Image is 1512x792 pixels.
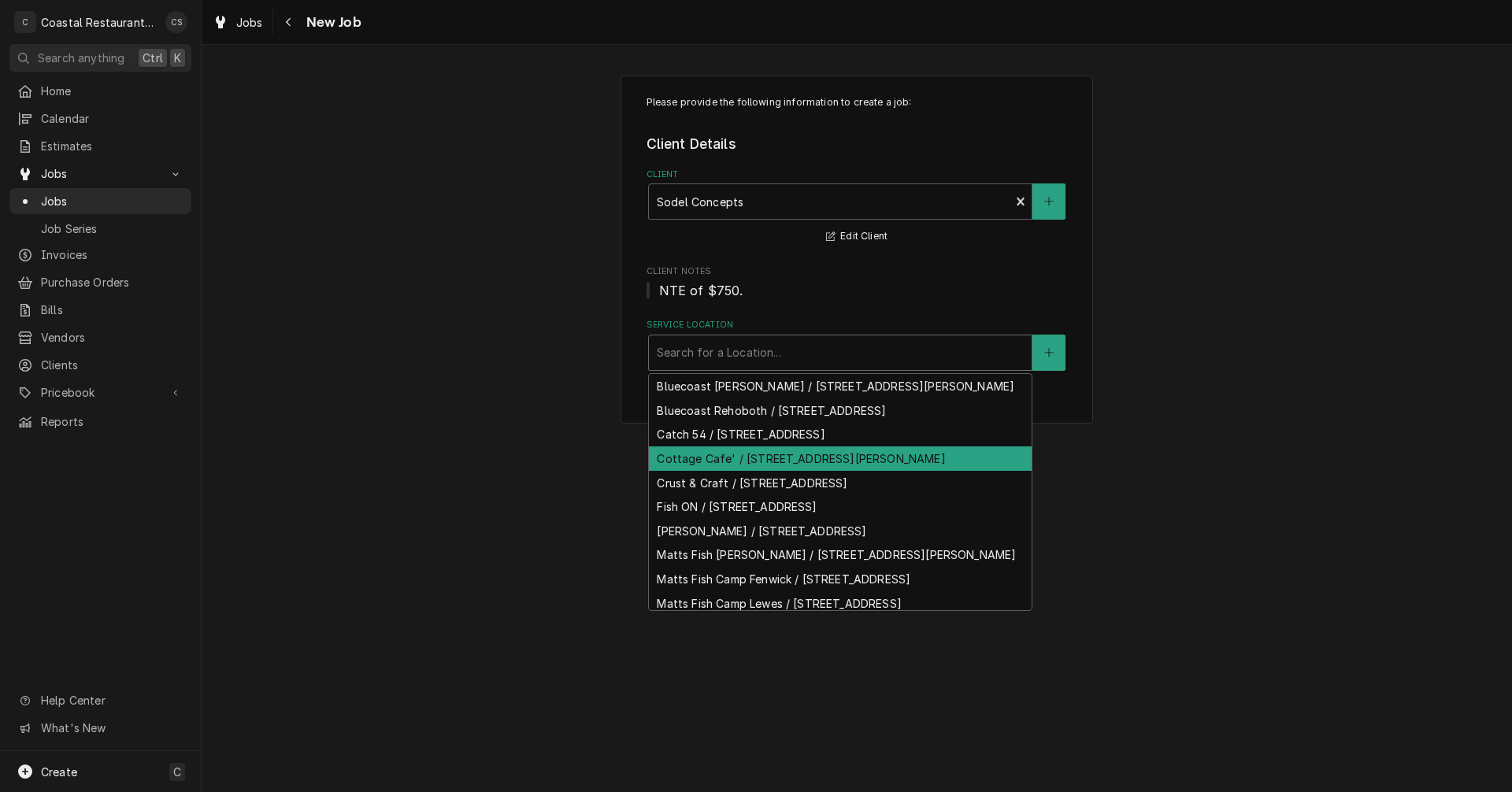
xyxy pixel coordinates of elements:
[647,281,1068,300] span: Client Notes
[647,319,1068,370] div: Service Location
[649,519,1032,543] div: [PERSON_NAME] / [STREET_ADDRESS]
[647,168,1068,246] div: Client
[41,357,183,373] span: Clients
[9,133,191,159] a: Estimates
[649,471,1032,495] div: Crust & Craft / [STREET_ADDRESS]
[647,134,1068,154] legend: Client Details
[824,227,890,246] button: Edit Client
[41,329,183,346] span: Vendors
[649,543,1032,568] div: Matts Fish [PERSON_NAME] / [STREET_ADDRESS][PERSON_NAME]
[276,9,302,35] button: Navigate back
[41,765,77,779] span: Create
[41,193,183,209] span: Jobs
[1044,347,1054,358] svg: Create New Location
[9,161,191,187] a: Go to Jobs
[206,9,269,35] a: Jobs
[9,324,191,350] a: Vendors
[649,494,1032,519] div: Fish ON / [STREET_ADDRESS]
[621,76,1093,424] div: Job Create/Update
[647,265,1068,278] span: Client Notes
[9,44,191,72] button: Search anythingCtrlK
[649,422,1032,446] div: Catch 54 / [STREET_ADDRESS]
[9,105,191,131] a: Calendar
[1032,183,1065,220] button: Create New Client
[38,50,124,66] span: Search anything
[647,168,1068,181] label: Client
[302,12,361,33] span: New Job
[173,764,181,780] span: C
[9,188,191,214] a: Jobs
[41,83,183,99] span: Home
[649,398,1032,423] div: Bluecoast Rehoboth / [STREET_ADDRESS]
[41,110,183,127] span: Calendar
[41,692,182,709] span: Help Center
[649,374,1032,398] div: Bluecoast [PERSON_NAME] / [STREET_ADDRESS][PERSON_NAME]
[14,11,36,33] div: C
[41,246,183,263] span: Invoices
[41,138,183,154] span: Estimates
[1032,335,1065,371] button: Create New Location
[9,409,191,435] a: Reports
[165,11,187,33] div: CS
[9,78,191,104] a: Home
[9,687,191,713] a: Go to Help Center
[9,715,191,741] a: Go to What's New
[9,216,191,242] a: Job Series
[236,14,263,31] span: Jobs
[9,297,191,323] a: Bills
[41,384,160,401] span: Pricebook
[41,274,183,291] span: Purchase Orders
[649,567,1032,591] div: Matts Fish Camp Fenwick / [STREET_ADDRESS]
[649,446,1032,471] div: Cottage Cafe' / [STREET_ADDRESS][PERSON_NAME]
[165,11,187,33] div: Chris Sockriter's Avatar
[41,302,183,318] span: Bills
[9,352,191,378] a: Clients
[647,319,1068,331] label: Service Location
[1044,196,1054,207] svg: Create New Client
[41,720,182,736] span: What's New
[647,95,1068,371] div: Job Create/Update Form
[649,591,1032,616] div: Matts Fish Camp Lewes / [STREET_ADDRESS]
[647,95,1068,109] p: Please provide the following information to create a job:
[41,220,183,237] span: Job Series
[647,265,1068,299] div: Client Notes
[9,242,191,268] a: Invoices
[174,50,181,66] span: K
[41,165,160,182] span: Jobs
[41,413,183,430] span: Reports
[9,379,191,405] a: Go to Pricebook
[659,283,743,298] span: NTE of $750.
[41,14,157,31] div: Coastal Restaurant Repair
[143,50,163,66] span: Ctrl
[9,269,191,295] a: Purchase Orders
